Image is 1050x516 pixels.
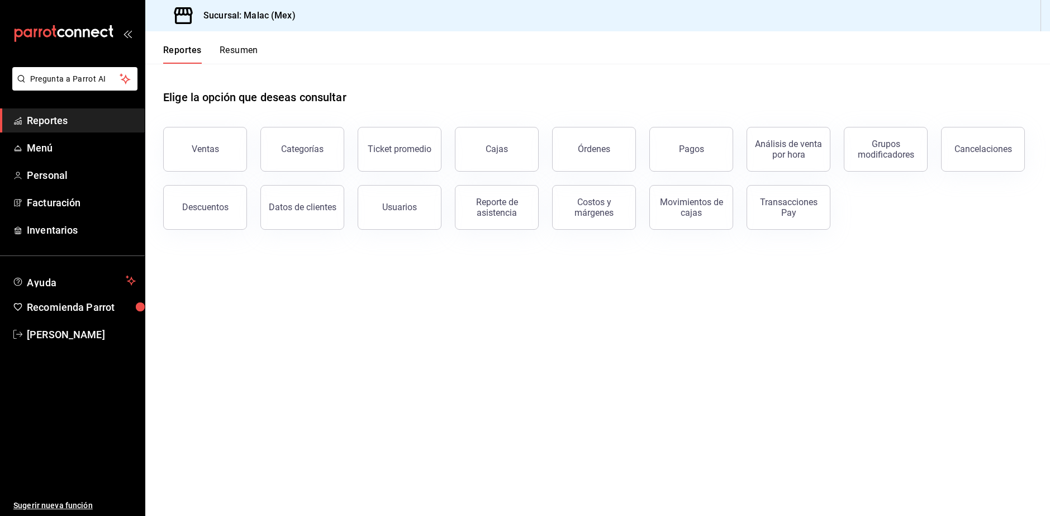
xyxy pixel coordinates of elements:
[27,140,136,155] span: Menú
[194,9,296,22] h3: Sucursal: Malac (Mex)
[163,45,202,64] button: Reportes
[163,185,247,230] button: Descuentos
[269,202,336,212] div: Datos de clientes
[486,144,508,154] div: Cajas
[27,195,136,210] span: Facturación
[123,29,132,38] button: open_drawer_menu
[954,144,1012,154] div: Cancelaciones
[220,45,258,64] button: Resumen
[382,202,417,212] div: Usuarios
[552,185,636,230] button: Costos y márgenes
[192,144,219,154] div: Ventas
[12,67,137,91] button: Pregunta a Parrot AI
[27,113,136,128] span: Reportes
[657,197,726,218] div: Movimientos de cajas
[27,168,136,183] span: Personal
[941,127,1025,172] button: Cancelaciones
[552,127,636,172] button: Órdenes
[358,127,441,172] button: Ticket promedio
[649,185,733,230] button: Movimientos de cajas
[578,144,610,154] div: Órdenes
[754,139,823,160] div: Análisis de venta por hora
[27,274,121,287] span: Ayuda
[8,81,137,93] a: Pregunta a Parrot AI
[747,127,830,172] button: Análisis de venta por hora
[559,197,629,218] div: Costos y márgenes
[27,300,136,315] span: Recomienda Parrot
[13,500,136,512] span: Sugerir nueva función
[281,144,324,154] div: Categorías
[455,185,539,230] button: Reporte de asistencia
[30,73,120,85] span: Pregunta a Parrot AI
[754,197,823,218] div: Transacciones Pay
[260,127,344,172] button: Categorías
[163,89,346,106] h1: Elige la opción que deseas consultar
[649,127,733,172] button: Pagos
[163,45,258,64] div: navigation tabs
[182,202,229,212] div: Descuentos
[462,197,531,218] div: Reporte de asistencia
[455,127,539,172] button: Cajas
[368,144,431,154] div: Ticket promedio
[163,127,247,172] button: Ventas
[260,185,344,230] button: Datos de clientes
[844,127,928,172] button: Grupos modificadores
[27,223,136,238] span: Inventarios
[679,144,704,154] div: Pagos
[747,185,830,230] button: Transacciones Pay
[851,139,920,160] div: Grupos modificadores
[358,185,441,230] button: Usuarios
[27,327,136,342] span: [PERSON_NAME]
